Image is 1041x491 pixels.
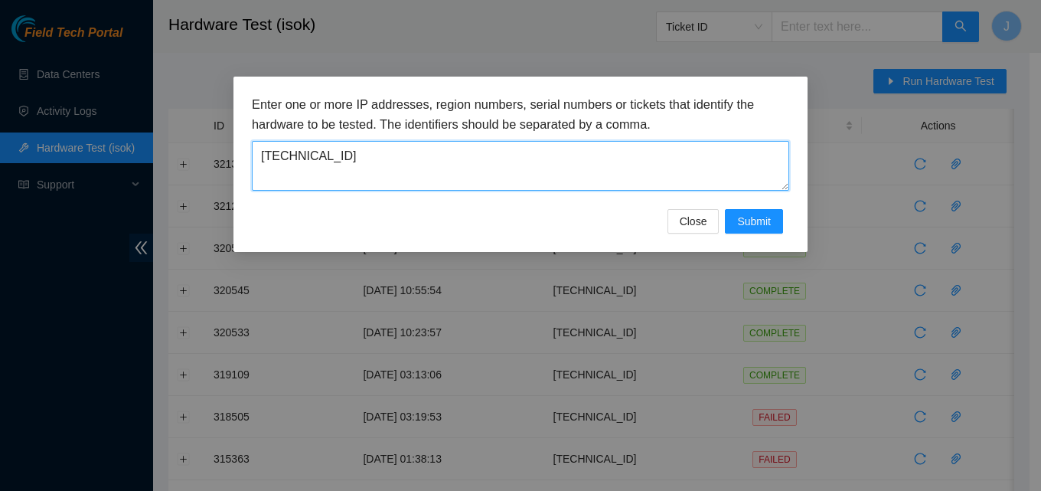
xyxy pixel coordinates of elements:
[252,141,789,191] textarea: [TECHNICAL_ID]
[737,213,771,230] span: Submit
[680,213,707,230] span: Close
[252,95,789,134] h3: Enter one or more IP addresses, region numbers, serial numbers or tickets that identify the hardw...
[725,209,783,234] button: Submit
[667,209,720,234] button: Close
